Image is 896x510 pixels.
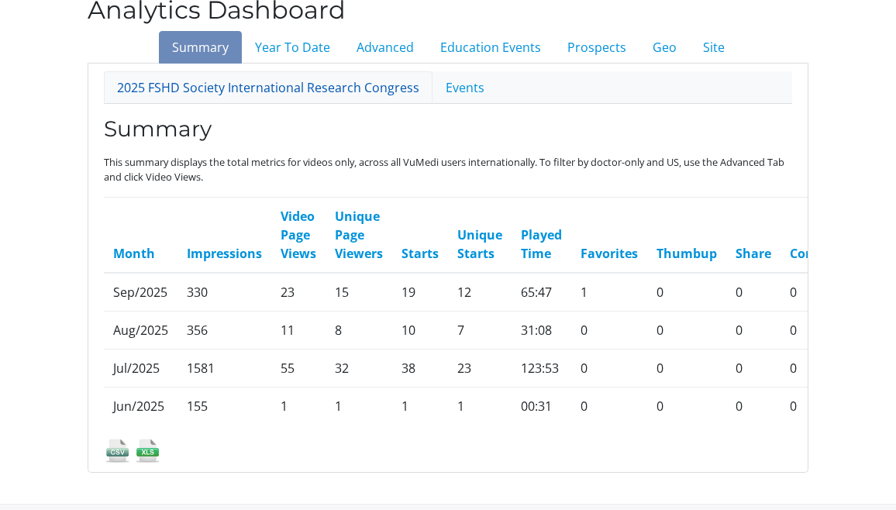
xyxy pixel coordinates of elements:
a: 2025 FSHD Society International Research Congress [104,71,432,104]
td: Sep/2025 [104,273,177,312]
td: 0 [571,312,647,350]
td: 32 [326,350,392,388]
td: 1 [448,388,512,426]
td: 0 [647,312,726,350]
td: 38 [392,350,448,388]
td: 0 [781,273,860,312]
img: csv_icon.png [104,437,131,464]
td: Jul/2025 [104,350,177,388]
a: Impressions [187,245,262,262]
a: Unique Starts [457,226,502,262]
td: 8 [326,312,392,350]
td: 10 [392,312,448,350]
a: Comment [790,245,851,262]
a: Favorites [581,245,638,262]
a: Prospects [554,31,639,64]
td: 1 [326,388,392,426]
td: 31:08 [512,312,571,350]
td: 0 [647,350,726,388]
td: 0 [726,312,781,350]
td: 123:53 [512,350,571,388]
td: 23 [271,273,326,312]
td: 7 [448,312,512,350]
a: Played Time [521,226,562,262]
td: 356 [177,312,271,350]
a: Geo [639,31,690,64]
td: Jun/2025 [104,388,177,426]
a: Month [113,245,155,262]
td: 0 [571,388,647,426]
p: This summary displays the total metrics for videos only, across all VuMedi users internationally.... [104,155,792,184]
td: 11 [271,312,326,350]
td: 0 [726,273,781,312]
a: Summary [159,31,242,64]
td: 0 [726,350,781,388]
h3: Summary [104,116,792,143]
td: 0 [781,312,860,350]
td: 0 [781,388,860,426]
a: Education Events [427,31,554,64]
td: 1581 [177,350,271,388]
td: 1 [392,388,448,426]
img: xls_icon.png [134,437,161,464]
td: 0 [647,388,726,426]
a: Video Page Views [281,208,316,262]
td: 12 [448,273,512,312]
a: Share [736,245,771,262]
td: 55 [271,350,326,388]
a: Events [432,71,498,104]
td: 0 [726,388,781,426]
a: Advanced [343,31,427,64]
td: 00:31 [512,388,571,426]
a: Thumbup [656,245,717,262]
td: Aug/2025 [104,312,177,350]
a: Site [690,31,738,64]
td: 330 [177,273,271,312]
td: 15 [326,273,392,312]
td: 0 [781,350,860,388]
td: 19 [392,273,448,312]
td: 65:47 [512,273,571,312]
td: 1 [271,388,326,426]
td: 155 [177,388,271,426]
td: 1 [571,273,647,312]
td: 23 [448,350,512,388]
a: Starts [401,245,439,262]
a: Unique Page Viewers [335,208,383,262]
td: 0 [647,273,726,312]
td: 0 [571,350,647,388]
a: Year To Date [242,31,343,64]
